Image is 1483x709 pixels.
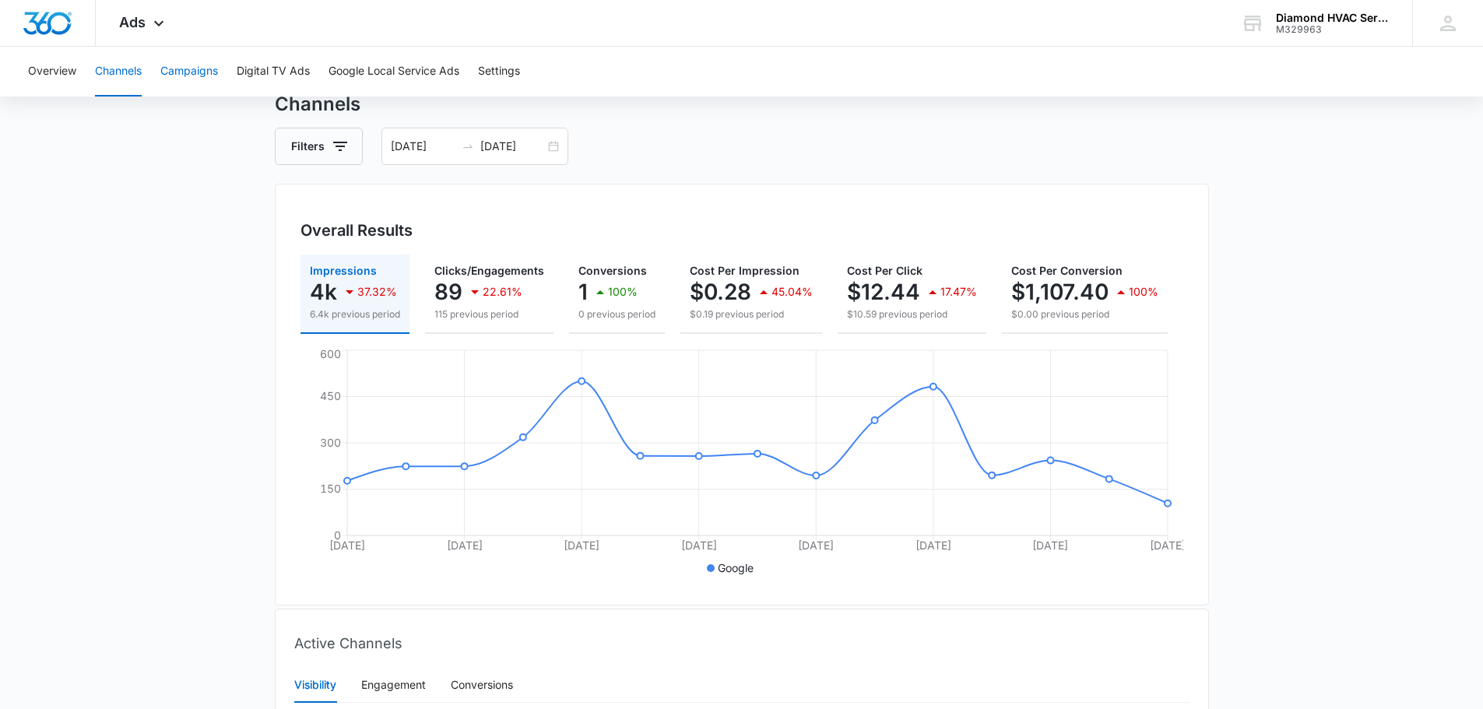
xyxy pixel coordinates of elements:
button: Filters [275,128,363,165]
span: swap-right [462,140,474,153]
tspan: [DATE] [446,539,482,552]
span: to [462,140,474,153]
div: Engagement [361,676,426,693]
p: 1 [578,279,588,304]
button: Campaigns [160,47,218,97]
p: $0.19 previous period [690,307,813,321]
button: Channels [95,47,142,97]
p: $0.00 previous period [1011,307,1158,321]
tspan: [DATE] [329,539,365,552]
input: End date [480,138,545,155]
tspan: 300 [320,436,341,449]
div: Conversions [451,676,513,693]
p: $1,107.40 [1011,279,1109,304]
p: 89 [434,279,462,304]
tspan: [DATE] [564,539,599,552]
span: Ads [119,14,146,30]
tspan: [DATE] [1150,539,1186,552]
tspan: 600 [320,347,341,360]
tspan: [DATE] [798,539,834,552]
p: $10.59 previous period [847,307,977,321]
span: Impressions [310,264,377,277]
span: Clicks/Engagements [434,264,544,277]
tspan: 150 [320,482,341,495]
span: Cost Per Conversion [1011,264,1123,277]
tspan: [DATE] [915,539,951,552]
span: Cost Per Impression [690,264,799,277]
button: Digital TV Ads [237,47,310,97]
p: 17.47% [940,286,977,297]
div: account id [1276,24,1390,35]
p: 115 previous period [434,307,544,321]
tspan: 0 [334,528,341,542]
p: 4k [310,279,337,304]
h3: Overall Results [300,219,413,242]
p: 100% [1129,286,1158,297]
div: account name [1276,12,1390,24]
h3: Channels [275,90,1209,118]
p: 100% [608,286,638,297]
div: Active Channels [294,620,1190,667]
button: Settings [478,47,520,97]
p: Google [718,560,754,576]
p: 45.04% [771,286,813,297]
p: $0.28 [690,279,751,304]
p: 22.61% [483,286,522,297]
tspan: 450 [320,389,341,402]
button: Google Local Service Ads [329,47,459,97]
span: Cost Per Click [847,264,922,277]
tspan: [DATE] [1032,539,1068,552]
button: Overview [28,47,76,97]
p: 37.32% [357,286,397,297]
p: $12.44 [847,279,920,304]
input: Start date [391,138,455,155]
tspan: [DATE] [680,539,716,552]
p: 0 previous period [578,307,655,321]
span: Conversions [578,264,647,277]
div: Visibility [294,676,336,693]
p: 6.4k previous period [310,307,400,321]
